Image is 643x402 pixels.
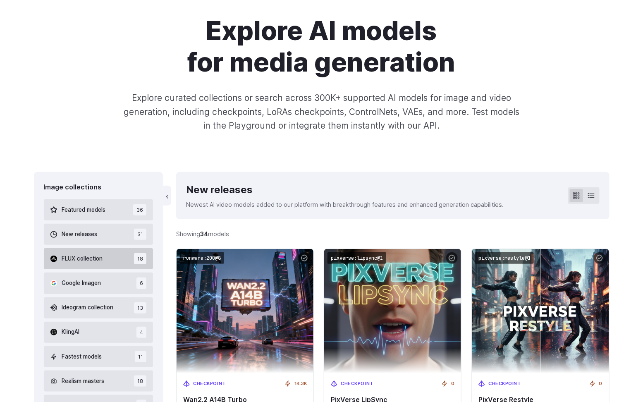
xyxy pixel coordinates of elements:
[62,303,114,312] span: Ideogram collection
[62,279,101,288] span: Google Imagen
[327,252,386,264] code: pixverse:lipsync@1
[62,352,102,361] span: Fastest models
[193,380,226,388] span: Checkpoint
[341,380,374,388] span: Checkpoint
[200,230,208,237] strong: 34
[44,322,153,343] button: KlingAI 4
[135,351,146,362] span: 11
[294,380,307,388] span: 14.3K
[186,182,504,198] div: New releases
[44,224,153,245] button: New releases 31
[186,200,504,209] p: Newest AI video models added to our platform with breakthrough features and enhanced generation c...
[44,182,153,193] div: Image collections
[475,252,534,264] code: pixverse:restyle@1
[136,327,146,338] span: 4
[62,230,98,239] span: New releases
[62,377,105,386] span: Realism masters
[134,302,146,313] span: 13
[136,278,146,289] span: 6
[176,229,229,239] div: Showing models
[133,204,146,215] span: 36
[180,252,224,264] code: runware:200@8
[163,186,171,206] button: ‹
[134,229,146,240] span: 31
[62,206,106,215] span: Featured models
[177,249,313,373] img: Wan2.2 A14B Turbo
[120,91,523,132] p: Explore curated collections or search across 300K+ supported AI models for image and video genera...
[62,254,103,263] span: FLUX collection
[451,380,454,388] span: 0
[472,249,609,373] img: PixVerse Restyle
[62,328,80,337] span: KlingAI
[324,249,461,373] img: PixVerse LipSync
[44,371,153,392] button: Realism masters 18
[44,346,153,367] button: Fastest models 11
[44,199,153,220] button: Featured models 36
[488,380,521,388] span: Checkpoint
[134,376,146,387] span: 18
[91,15,552,78] h1: Explore AI models for media generation
[44,248,153,269] button: FLUX collection 18
[599,380,602,388] span: 0
[44,273,153,294] button: Google Imagen 6
[134,253,146,264] span: 18
[44,297,153,318] button: Ideogram collection 13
